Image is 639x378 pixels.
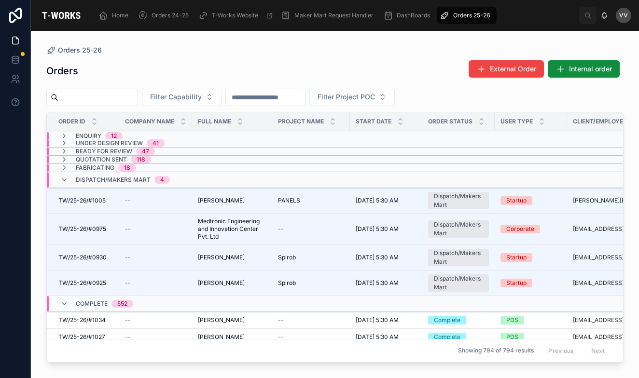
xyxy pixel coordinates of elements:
[125,333,186,341] a: --
[112,12,128,19] span: Home
[356,225,399,233] span: [DATE] 5:30 AM
[356,333,417,341] a: [DATE] 5:30 AM
[500,196,561,205] a: Startup
[469,60,544,78] button: External Order
[278,225,284,233] span: --
[195,7,278,24] a: T-Works Website
[318,92,375,102] span: Filter Project POC
[428,333,489,341] a: Complete
[125,225,186,233] a: --
[198,316,245,324] span: [PERSON_NAME]
[125,279,131,287] span: --
[125,254,131,261] span: --
[428,220,489,238] a: Dispatch/Makers Mart
[58,279,106,287] span: TW/25-26/#0925
[500,225,561,233] a: Corporate
[356,333,399,341] span: [DATE] 5:30 AM
[500,333,561,341] a: PDS
[397,12,430,19] span: DashBoards
[125,197,186,204] a: --
[278,279,344,287] a: Spirob
[548,60,620,78] button: Internal order
[125,333,131,341] span: --
[212,12,258,19] span: T-Works Website
[500,316,561,324] a: PDS
[356,118,391,125] span: Start Date
[434,333,460,341] div: Complete
[142,148,149,155] div: 47
[76,300,108,308] span: Complete
[125,254,186,261] a: --
[92,5,579,26] div: scrollable content
[428,249,489,266] a: Dispatch/Makers Mart
[294,12,374,19] span: Maker Mart Request Handler
[278,316,344,324] a: --
[453,12,490,19] span: Orders 25-26
[619,12,628,19] span: VV
[356,254,399,261] span: [DATE] 5:30 AM
[278,7,380,24] a: Maker Mart Request Handler
[125,316,131,324] span: --
[198,254,266,261] a: [PERSON_NAME]
[356,316,417,324] a: [DATE] 5:30 AM
[506,316,518,324] div: PDS
[500,118,533,125] span: User Type
[309,88,395,106] button: Select Button
[198,254,245,261] span: [PERSON_NAME]
[278,197,344,204] a: PANELS
[198,197,266,204] a: [PERSON_NAME]
[58,279,113,287] a: TW/25-26/#0925
[198,279,245,287] span: [PERSON_NAME]
[569,64,612,74] span: Internal order
[152,12,189,19] span: Orders 24-25
[135,7,195,24] a: Orders 24-25
[278,254,344,261] a: Spirob
[125,225,131,233] span: --
[278,118,324,125] span: Project Name
[198,118,231,125] span: Full Name
[58,225,106,233] span: TW/25-26/#0975
[428,316,489,324] a: Complete
[428,274,489,292] a: Dispatch/Makers Mart
[278,197,300,204] span: PANELS
[278,333,344,341] a: --
[506,279,527,287] div: Startup
[46,45,102,55] a: Orders 25-26
[356,254,417,261] a: [DATE] 5:30 AM
[500,279,561,287] a: Startup
[76,139,143,147] span: Under Design Review
[458,347,534,355] span: Showing 794 of 794 results
[58,254,113,261] a: TW/25-26/#0930
[434,220,483,238] div: Dispatch/Makers Mart
[356,279,417,287] a: [DATE] 5:30 AM
[58,197,113,204] a: TW/25-26/#1005
[506,196,527,205] div: Startup
[198,197,245,204] span: [PERSON_NAME]
[124,164,130,172] div: 18
[434,274,483,292] div: Dispatch/Makers Mart
[58,197,106,204] span: TW/25-26/#1005
[278,279,296,287] span: Spirob
[198,316,266,324] a: [PERSON_NAME]
[58,254,107,261] span: TW/25-26/#0930
[356,316,399,324] span: [DATE] 5:30 AM
[428,118,472,125] span: Order Status
[356,279,399,287] span: [DATE] 5:30 AM
[76,156,127,163] span: Quotation Sent
[198,217,266,241] a: Medtronic Engineering and Innovation Center Pvt. Ltd
[117,300,127,308] div: 552
[39,8,84,23] img: App logo
[437,7,497,24] a: Orders 25-26
[356,225,417,233] a: [DATE] 5:30 AM
[76,176,151,184] span: Dispatch/Makers Mart
[76,132,101,140] span: Enquiry
[428,192,489,209] a: Dispatch/Makers Mart
[434,192,483,209] div: Dispatch/Makers Mart
[58,333,113,341] a: TW/25-26/#1027
[500,253,561,262] a: Startup
[58,225,113,233] a: TW/25-26/#0975
[356,197,399,204] span: [DATE] 5:30 AM
[380,7,437,24] a: DashBoards
[150,92,202,102] span: Filter Capability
